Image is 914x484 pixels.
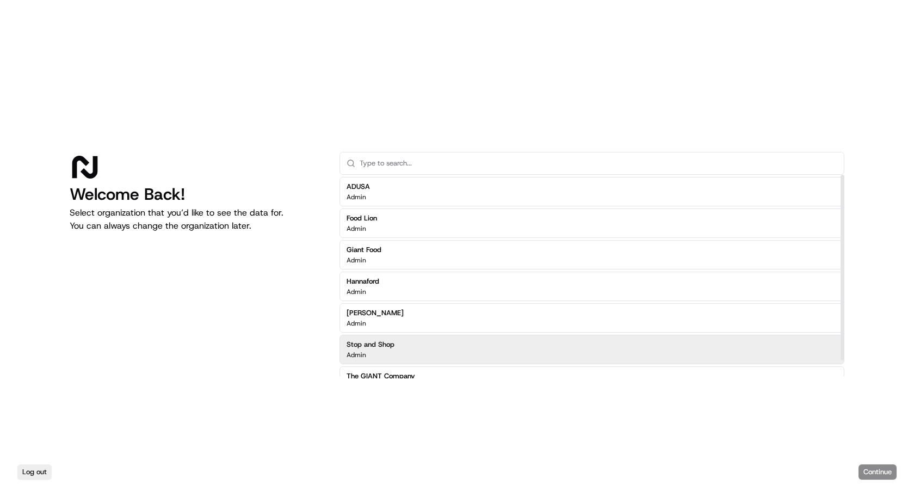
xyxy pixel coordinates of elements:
[347,308,404,318] h2: [PERSON_NAME]
[347,193,366,201] p: Admin
[347,256,366,265] p: Admin
[347,245,381,255] h2: Giant Food
[70,185,322,204] h1: Welcome Back!
[360,152,837,174] input: Type to search...
[339,175,844,398] div: Suggestions
[347,319,366,328] p: Admin
[70,206,322,232] p: Select organization that you’d like to see the data for. You can always change the organization l...
[347,224,366,233] p: Admin
[347,287,366,296] p: Admin
[347,213,377,223] h2: Food Lion
[17,464,52,480] button: Log out
[347,340,394,350] h2: Stop and Shop
[347,277,379,286] h2: Hannaford
[347,371,415,381] h2: The GIANT Company
[347,351,366,359] p: Admin
[347,182,370,192] h2: ADUSA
